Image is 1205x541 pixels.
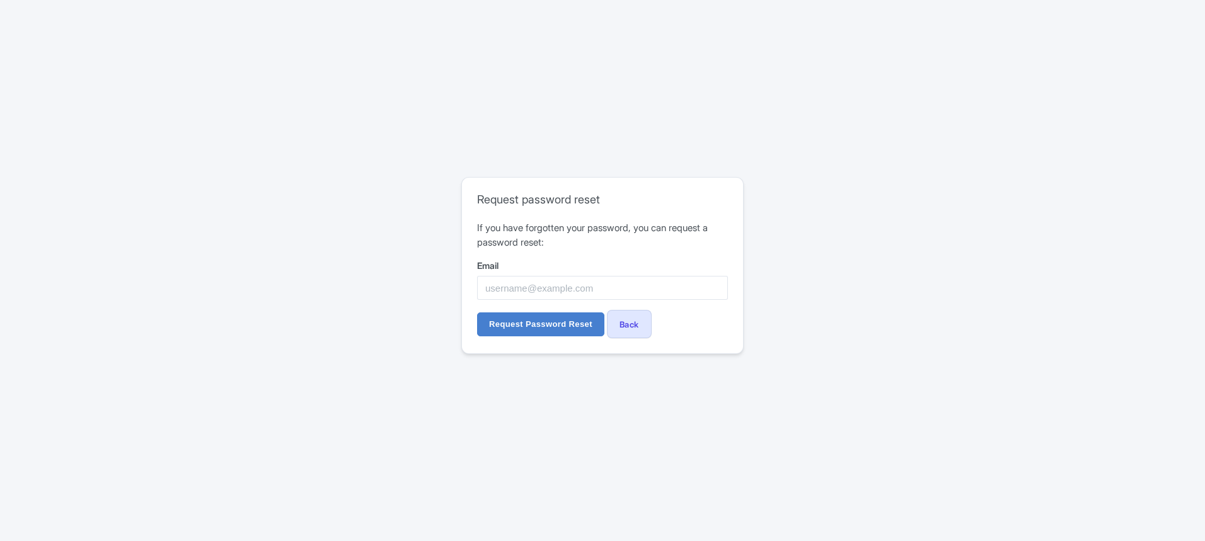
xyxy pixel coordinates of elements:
input: Request Password Reset [477,312,604,336]
p: If you have forgotten your password, you can request a password reset: [477,221,728,249]
h2: Request password reset [477,193,728,207]
input: username@example.com [477,276,728,300]
a: Back [607,310,652,338]
label: Email [477,259,728,272]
